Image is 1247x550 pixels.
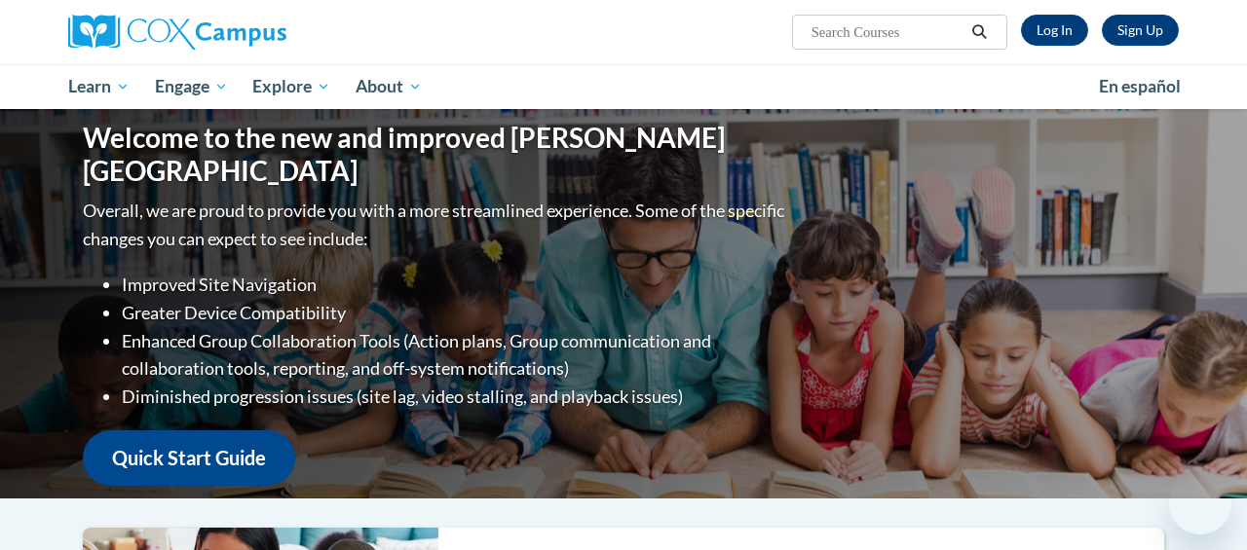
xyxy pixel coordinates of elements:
[83,197,789,253] p: Overall, we are proud to provide you with a more streamlined experience. Some of the specific cha...
[155,75,228,98] span: Engage
[83,122,789,187] h1: Welcome to the new and improved [PERSON_NAME][GEOGRAPHIC_DATA]
[343,64,435,109] a: About
[54,64,1193,109] div: Main menu
[122,299,789,327] li: Greater Device Compatibility
[810,20,965,44] input: Search Courses
[122,327,789,384] li: Enhanced Group Collaboration Tools (Action plans, Group communication and collaboration tools, re...
[252,75,330,98] span: Explore
[56,64,142,109] a: Learn
[142,64,241,109] a: Engage
[965,20,995,44] button: Search
[68,15,419,50] a: Cox Campus
[240,64,343,109] a: Explore
[1169,472,1231,534] iframe: Button to launch messaging window
[122,271,789,299] li: Improved Site Navigation
[1086,66,1193,107] a: En español
[356,75,422,98] span: About
[971,25,989,40] i: 
[68,15,286,50] img: Cox Campus
[1099,76,1181,96] span: En español
[68,75,130,98] span: Learn
[122,383,789,411] li: Diminished progression issues (site lag, video stalling, and playback issues)
[1102,15,1179,46] a: Register
[83,430,295,486] a: Quick Start Guide
[1021,15,1088,46] a: Log In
